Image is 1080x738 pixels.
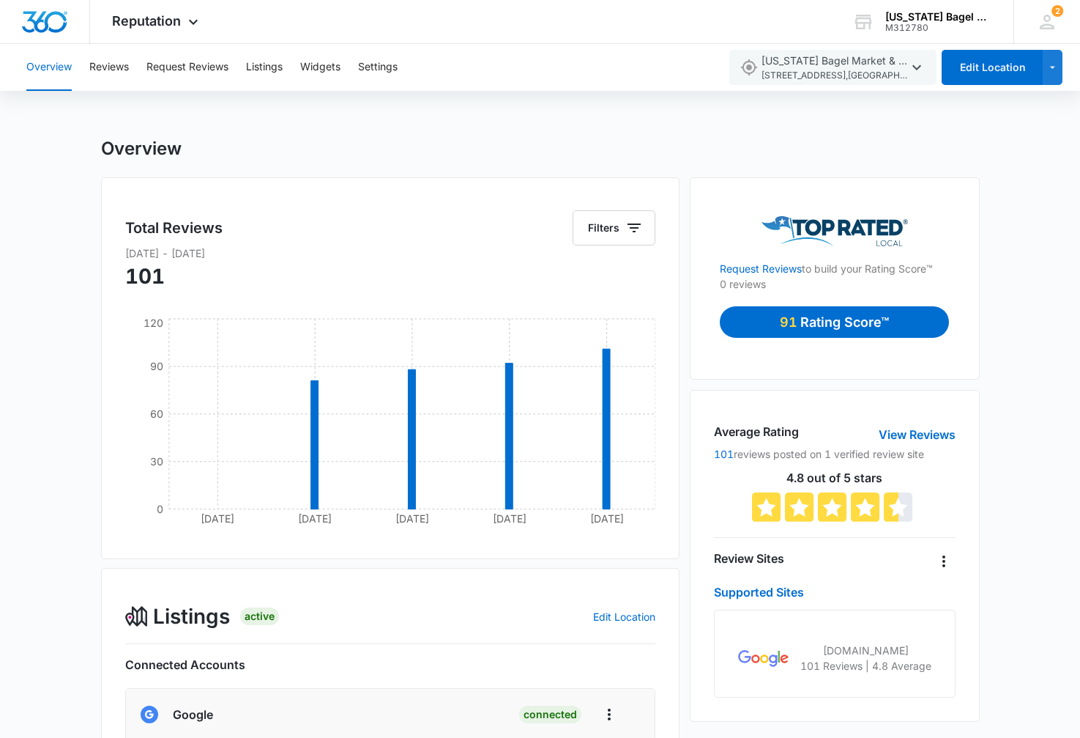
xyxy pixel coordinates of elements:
[112,13,181,29] span: Reputation
[590,512,624,525] tspan: [DATE]
[761,69,908,83] span: [STREET_ADDRESS] , [GEOGRAPHIC_DATA] , CO
[1051,5,1063,17] div: notifications count
[201,512,234,525] tspan: [DATE]
[720,246,949,276] p: to build your Rating Score™
[173,706,213,723] h6: Google
[146,44,228,91] button: Request Reviews
[395,512,429,525] tspan: [DATE]
[593,610,655,623] a: Edit Location
[932,550,956,573] button: Overflow Menu
[149,360,163,372] tspan: 90
[240,608,279,625] div: Active
[573,210,655,246] button: Filters
[729,50,936,85] button: [US_STATE] Bagel Market & Deli[STREET_ADDRESS],[GEOGRAPHIC_DATA],CO
[300,44,340,91] button: Widgets
[761,53,908,83] span: [US_STATE] Bagel Market & Deli
[714,423,799,440] h4: Average Rating
[714,472,955,484] p: 4.8 out of 5 stars
[885,11,992,23] div: account name
[885,23,992,33] div: account id
[714,446,955,462] p: reviews posted on 1 verified review site
[298,512,332,525] tspan: [DATE]
[156,503,163,515] tspan: 0
[125,246,656,261] p: [DATE] - [DATE]
[519,706,581,723] div: Connected
[879,426,956,443] a: View Reviews
[26,44,72,91] button: Overview
[1051,5,1063,17] span: 2
[720,276,949,292] p: 0 reviews
[125,217,223,239] h5: Total Reviews
[800,643,931,658] p: [DOMAIN_NAME]
[101,138,182,160] h1: Overview
[714,550,784,567] h4: Review Sites
[780,312,800,332] p: 91
[590,701,628,728] button: Actions
[493,512,526,525] tspan: [DATE]
[714,448,734,460] a: 101
[714,585,804,599] a: Supported Sites
[720,262,802,275] a: Request Reviews
[149,455,163,468] tspan: 30
[125,656,656,674] h6: Connected Accounts
[800,312,889,332] p: Rating Score™
[125,264,165,289] span: 101
[358,44,398,91] button: Settings
[153,601,230,632] span: Listings
[761,216,908,246] img: Top Rated Local Logo
[149,407,163,420] tspan: 60
[942,50,1043,85] button: Edit Location
[246,44,283,91] button: Listings
[89,44,129,91] button: Reviews
[143,317,163,329] tspan: 120
[800,658,931,674] p: 101 Reviews | 4.8 Average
